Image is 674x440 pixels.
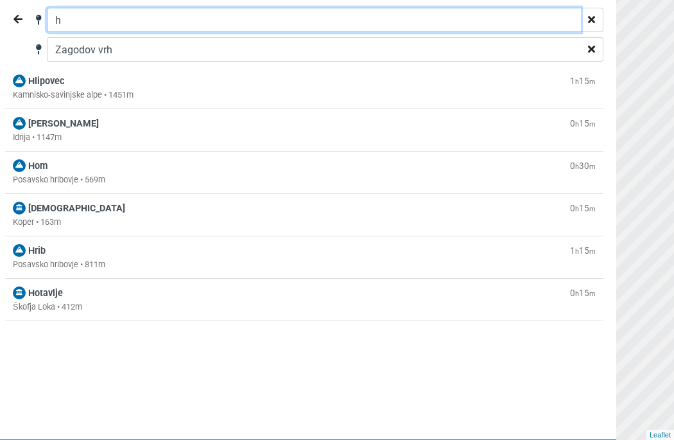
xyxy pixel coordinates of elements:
[13,258,596,270] div: Posavsko hribovje • 811m
[650,431,671,439] a: Leaflet
[13,173,596,186] div: Posavsko hribovje • 569m
[13,216,596,228] div: Koper • 163m
[570,76,596,86] span: 1 15
[570,203,596,213] span: 0 15
[589,163,596,171] small: m
[28,76,65,87] span: Hlipovec
[28,245,46,256] span: Hrib
[13,89,596,101] div: Kamniško-savinjske alpe • 1451m
[575,205,579,213] small: h
[5,8,31,32] button: Nazaj
[28,118,99,129] span: [PERSON_NAME]
[575,120,579,128] small: h
[575,78,579,86] small: h
[589,78,596,86] small: m
[589,120,596,128] small: m
[589,290,596,298] small: m
[589,247,596,256] small: m
[570,245,596,256] span: 1 15
[28,203,125,214] span: [DEMOGRAPHIC_DATA]
[575,247,579,256] small: h
[575,163,579,171] small: h
[47,8,581,32] input: Izhodišče
[13,131,596,143] div: Idrija • 1147m
[570,161,596,171] span: 0 30
[13,301,596,313] div: Škofja Loka • 412m
[47,37,581,62] input: Cilj
[28,161,48,172] span: Hom
[28,288,63,299] span: Hotavlje
[570,118,596,128] span: 0 15
[575,290,579,298] small: h
[589,205,596,213] small: m
[570,288,596,298] span: 0 15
